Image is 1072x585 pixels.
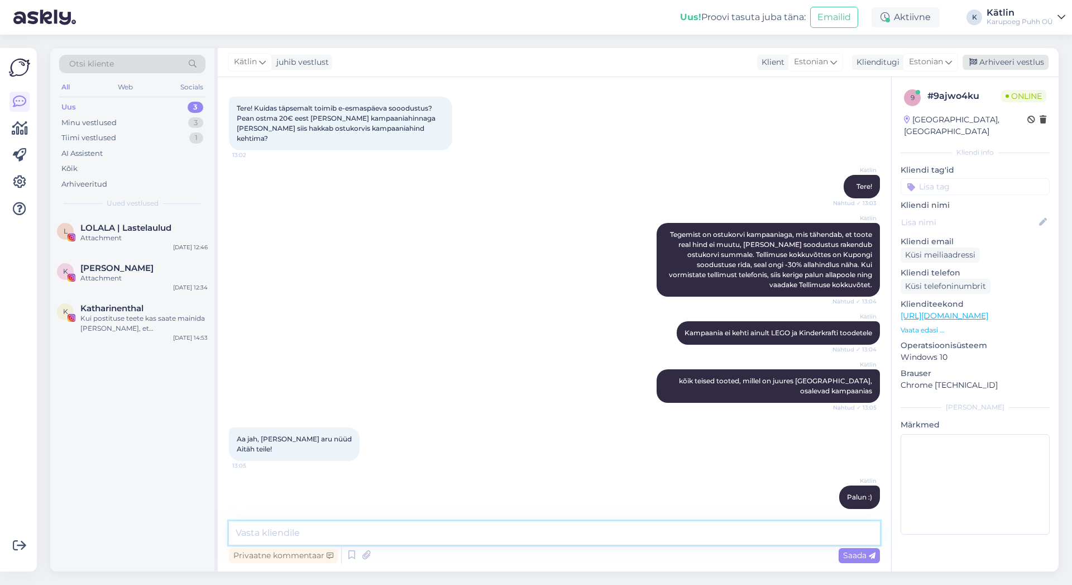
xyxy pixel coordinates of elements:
[901,325,1050,335] p: Vaata edasi ...
[847,493,872,501] span: Palun :)
[61,132,116,144] div: Tiimi vestlused
[833,403,877,412] span: Nähtud ✓ 13:05
[237,435,352,453] span: Aa jah, [PERSON_NAME] aru nüüd Aitäh teile!
[835,477,877,485] span: Kätlin
[901,178,1050,195] input: Lisa tag
[987,8,1053,17] div: Kätlin
[116,80,135,94] div: Web
[901,267,1050,279] p: Kliendi telefon
[669,230,874,289] span: Tegemist on ostukorvi kampaaniaga, mis tähendab, et toote real hind ei muutu, [PERSON_NAME] soodu...
[272,56,329,68] div: juhib vestlust
[679,377,874,395] span: kõik teised tooted, millel on juures [GEOGRAPHIC_DATA], osalevad kampaanias
[852,56,899,68] div: Klienditugi
[901,148,1050,158] div: Kliendi info
[835,312,877,321] span: Kätlin
[80,263,154,273] span: Kristin Kerro
[835,360,877,369] span: Kätlin
[856,182,872,191] span: Tere!
[1001,90,1046,102] span: Online
[173,334,208,342] div: [DATE] 14:53
[987,8,1065,26] a: KätlinKarupoeg Puhh OÜ
[832,297,877,306] span: Nähtud ✓ 13:04
[9,57,30,78] img: Askly Logo
[232,151,274,159] span: 13:02
[63,267,68,275] span: K
[237,104,437,142] span: Tere! Kuidas täpsemalt toimib e-esmaspäeva sooodustus? Pean ostma 20€ eest [PERSON_NAME] kampaani...
[987,17,1053,26] div: Karupoeg Puhh OÜ
[107,198,159,208] span: Uued vestlused
[901,402,1050,412] div: [PERSON_NAME]
[901,248,980,263] div: Küsi meiliaadressi
[64,227,68,235] span: L
[911,93,915,102] span: 9
[61,163,78,174] div: Kõik
[901,164,1050,176] p: Kliendi tag'id
[59,80,72,94] div: All
[61,148,103,159] div: AI Assistent
[80,313,208,334] div: Kui postituse teete kas saate mainida [PERSON_NAME], et [PERSON_NAME] mängunurk ja lastemenüü 😇 v...
[63,307,68,316] span: K
[680,11,806,24] div: Proovi tasuta juba täna:
[901,419,1050,431] p: Märkmed
[810,7,858,28] button: Emailid
[901,236,1050,248] p: Kliendi email
[234,56,257,68] span: Kätlin
[901,298,1050,310] p: Klienditeekond
[80,303,143,313] span: Katharinenthal
[178,80,205,94] div: Socials
[80,233,208,243] div: Attachment
[901,216,1037,229] input: Lisa nimi
[901,311,988,321] a: [URL][DOMAIN_NAME]
[188,117,203,129] div: 3
[835,166,877,174] span: Kätlin
[835,510,877,518] span: 13:05
[80,273,208,283] div: Attachment
[872,7,940,27] div: Aktiivne
[229,548,338,563] div: Privaatne kommentaar
[61,179,107,190] div: Arhiveeritud
[61,117,117,129] div: Minu vestlused
[173,283,208,292] div: [DATE] 12:34
[835,214,877,222] span: Kätlin
[901,279,990,294] div: Küsi telefoninumbrit
[61,102,76,113] div: Uus
[832,345,877,354] span: Nähtud ✓ 13:04
[966,9,982,25] div: K
[909,56,943,68] span: Estonian
[794,56,828,68] span: Estonian
[901,351,1050,363] p: Windows 10
[963,55,1049,70] div: Arhiveeri vestlus
[833,199,877,207] span: Nähtud ✓ 13:03
[80,223,171,233] span: LOLALA | Lastelaulud
[843,550,875,560] span: Saada
[685,329,872,337] span: Kampaania ei kehti ainult LEGO ja Kinderkrafti toodetele
[901,199,1050,211] p: Kliendi nimi
[69,58,114,70] span: Otsi kliente
[232,462,274,470] span: 13:05
[757,56,784,68] div: Klient
[901,340,1050,351] p: Operatsioonisüsteem
[901,379,1050,391] p: Chrome [TECHNICAL_ID]
[901,368,1050,379] p: Brauser
[173,243,208,251] div: [DATE] 12:46
[927,89,1001,103] div: # 9ajwo4ku
[188,102,203,113] div: 3
[904,114,1027,137] div: [GEOGRAPHIC_DATA], [GEOGRAPHIC_DATA]
[189,132,203,144] div: 1
[680,12,701,22] b: Uus!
